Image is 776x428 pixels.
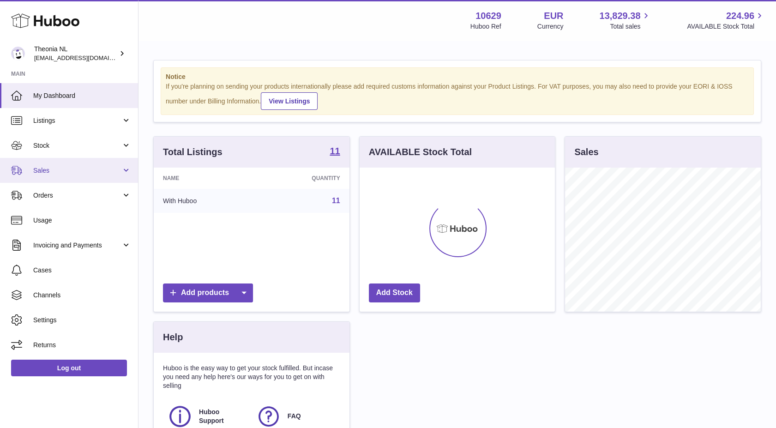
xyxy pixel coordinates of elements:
span: Listings [33,116,121,125]
span: Orders [33,191,121,200]
h3: AVAILABLE Stock Total [369,146,472,158]
td: With Huboo [154,189,257,213]
span: Invoicing and Payments [33,241,121,250]
span: My Dashboard [33,91,131,100]
span: Settings [33,316,131,325]
th: Quantity [257,168,349,189]
h3: Sales [574,146,598,158]
a: Add products [163,283,253,302]
span: AVAILABLE Stock Total [687,22,765,31]
span: [EMAIL_ADDRESS][DOMAIN_NAME] [34,54,136,61]
strong: Notice [166,72,749,81]
div: Huboo Ref [470,22,501,31]
div: Currency [537,22,564,31]
a: 11 [332,197,340,205]
div: If you're planning on sending your products internationally please add required customs informati... [166,82,749,110]
a: 224.96 AVAILABLE Stock Total [687,10,765,31]
span: Total sales [610,22,651,31]
h3: Total Listings [163,146,223,158]
strong: 10629 [475,10,501,22]
th: Name [154,168,257,189]
strong: EUR [544,10,563,22]
span: Returns [33,341,131,350]
a: Add Stock [369,283,420,302]
span: Stock [33,141,121,150]
span: 13,829.38 [599,10,640,22]
a: View Listings [261,92,318,110]
span: Huboo Support [199,408,246,425]
span: Channels [33,291,131,300]
span: 224.96 [726,10,754,22]
span: Sales [33,166,121,175]
span: Cases [33,266,131,275]
h3: Help [163,331,183,344]
a: Log out [11,360,127,376]
p: Huboo is the easy way to get your stock fulfilled. But incase you need any help here's our ways f... [163,364,340,390]
img: info@wholesomegoods.eu [11,47,25,60]
a: 13,829.38 Total sales [599,10,651,31]
span: FAQ [288,412,301,421]
span: Usage [33,216,131,225]
div: Theonia NL [34,45,117,62]
a: 11 [330,146,340,157]
strong: 11 [330,146,340,156]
